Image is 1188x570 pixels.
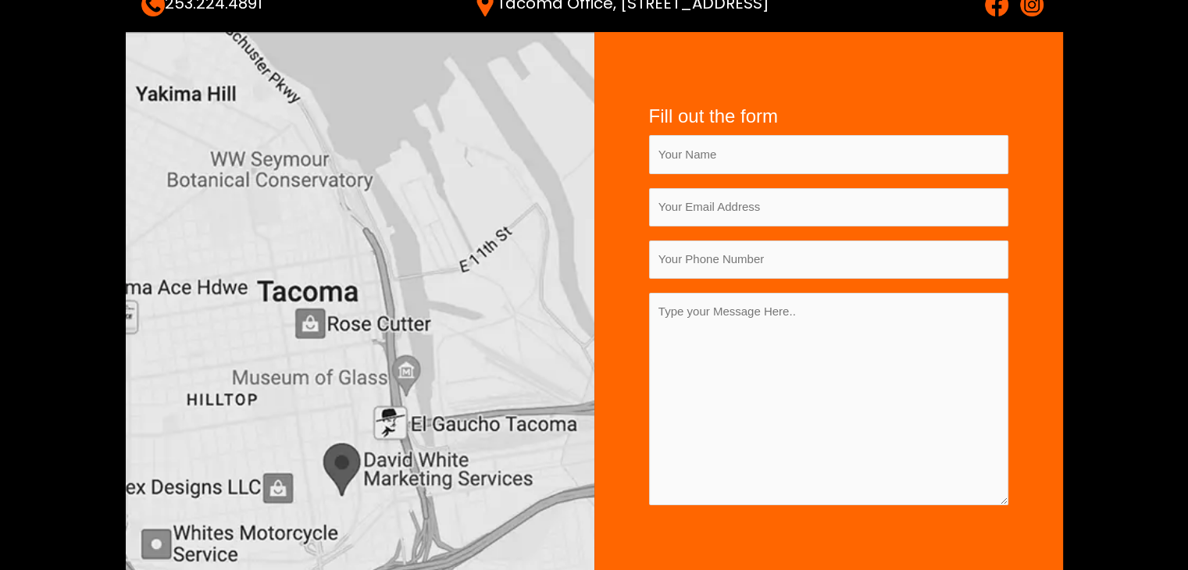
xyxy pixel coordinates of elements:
input: Your Name [649,135,1008,173]
input: Your Phone Number [649,240,1008,279]
h4: Fill out the form [649,105,1008,128]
